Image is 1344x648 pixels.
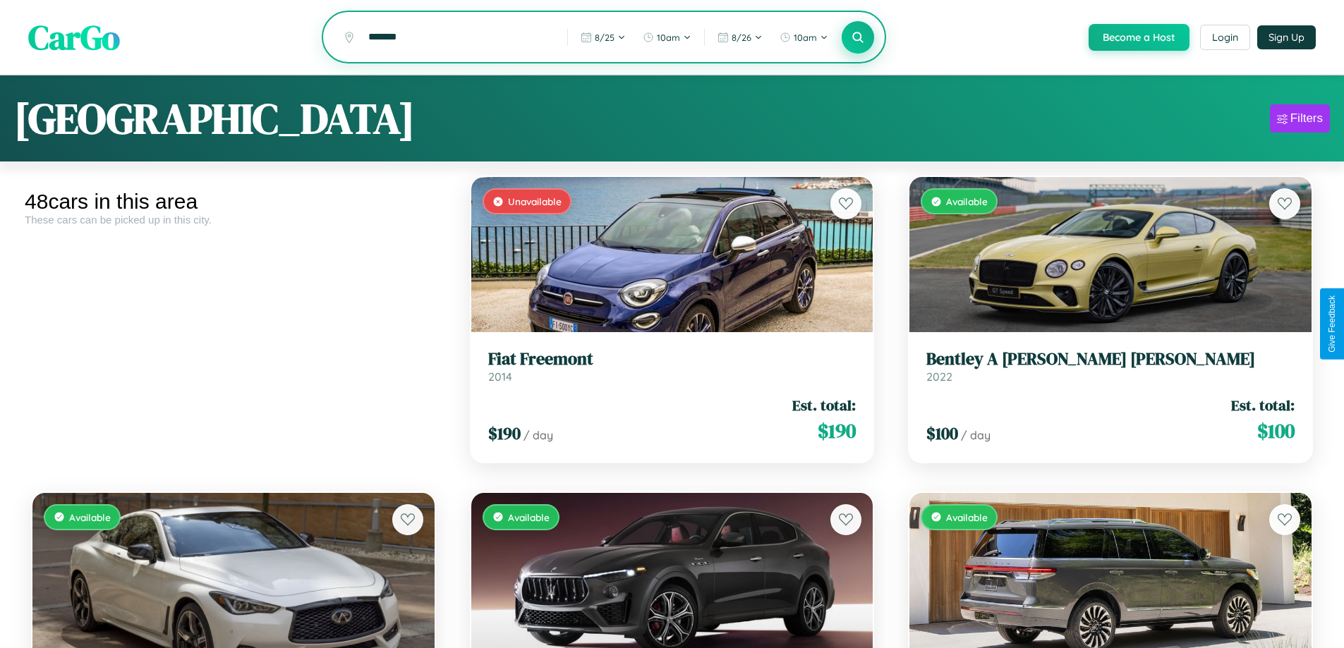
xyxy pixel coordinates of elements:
[574,26,633,49] button: 8/25
[710,26,770,49] button: 8/26
[794,32,817,43] span: 10am
[926,422,958,445] span: $ 100
[926,349,1295,384] a: Bentley A [PERSON_NAME] [PERSON_NAME]2022
[508,511,550,523] span: Available
[946,195,988,207] span: Available
[773,26,835,49] button: 10am
[69,511,111,523] span: Available
[818,417,856,445] span: $ 190
[636,26,698,49] button: 10am
[1257,25,1316,49] button: Sign Up
[28,14,120,61] span: CarGo
[1089,24,1189,51] button: Become a Host
[25,190,442,214] div: 48 cars in this area
[1327,295,1337,353] div: Give Feedback
[961,428,991,442] span: / day
[732,32,751,43] span: 8 / 26
[1290,111,1323,126] div: Filters
[595,32,615,43] span: 8 / 25
[926,369,952,384] span: 2022
[1231,395,1295,415] span: Est. total:
[657,32,680,43] span: 10am
[25,214,442,226] div: These cars can be picked up in this city.
[523,428,553,442] span: / day
[946,511,988,523] span: Available
[1257,417,1295,445] span: $ 100
[508,195,562,207] span: Unavailable
[488,422,521,445] span: $ 190
[488,349,856,369] h3: Fiat Freemont
[792,395,856,415] span: Est. total:
[926,349,1295,369] h3: Bentley A [PERSON_NAME] [PERSON_NAME]
[14,90,415,147] h1: [GEOGRAPHIC_DATA]
[488,369,512,384] span: 2014
[1200,25,1250,50] button: Login
[488,349,856,384] a: Fiat Freemont2014
[1270,104,1330,133] button: Filters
